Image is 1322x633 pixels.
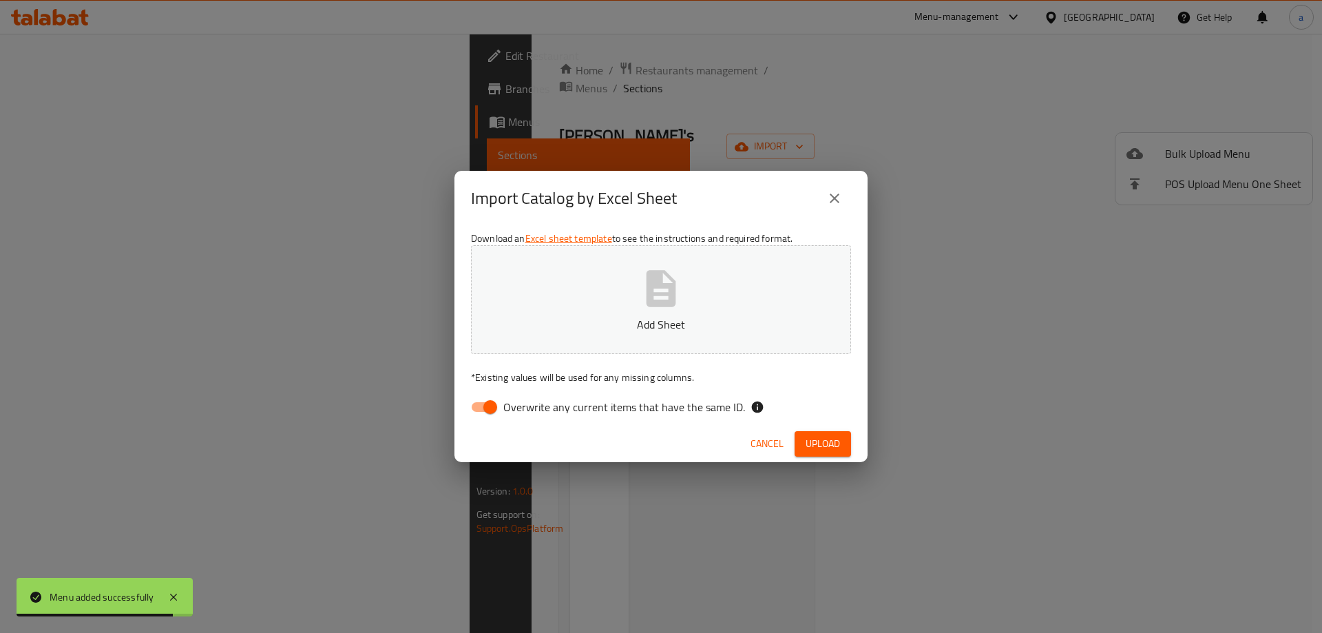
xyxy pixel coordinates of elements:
[471,187,677,209] h2: Import Catalog by Excel Sheet
[454,226,868,426] div: Download an to see the instructions and required format.
[795,431,851,457] button: Upload
[492,316,830,333] p: Add Sheet
[471,245,851,354] button: Add Sheet
[503,399,745,415] span: Overwrite any current items that have the same ID.
[471,371,851,384] p: Existing values will be used for any missing columns.
[525,229,612,247] a: Excel sheet template
[818,182,851,215] button: close
[745,431,789,457] button: Cancel
[751,435,784,453] span: Cancel
[806,435,840,453] span: Upload
[50,590,154,605] div: Menu added successfully
[751,400,764,414] svg: If the overwrite option isn't selected, then the items that match an existing ID will be ignored ...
